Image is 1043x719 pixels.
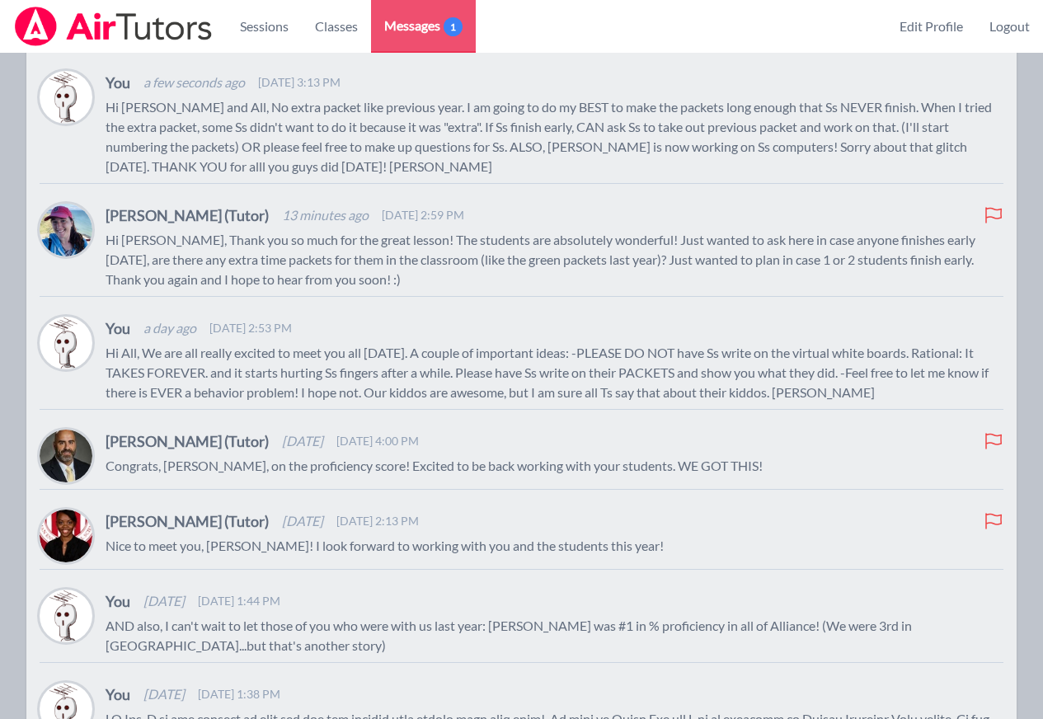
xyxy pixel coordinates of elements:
span: Messages [384,16,463,35]
p: Hi All, We are all really excited to meet you all [DATE]. A couple of important ideas: -PLEASE DO... [106,343,1003,402]
p: Congrats, [PERSON_NAME], on the proficiency score! Excited to be back working with your students.... [106,456,1003,476]
span: [DATE] 4:00 PM [336,433,419,449]
span: a day ago [143,318,196,338]
p: Nice to meet you, [PERSON_NAME]! I look forward to working with you and the students this year! [106,536,1003,556]
span: [DATE] [282,431,323,451]
h4: You [106,71,130,94]
span: [DATE] 2:53 PM [209,320,292,336]
span: 1 [444,17,463,36]
h4: [PERSON_NAME] (Tutor) [106,204,269,227]
span: a few seconds ago [143,73,245,92]
h4: You [106,317,130,340]
span: [DATE] 2:13 PM [336,513,419,529]
h4: [PERSON_NAME] (Tutor) [106,510,269,533]
p: AND also, I can't wait to let those of you who were with us last year: [PERSON_NAME] was #1 in % ... [106,616,1003,656]
img: Joyce Law [40,590,92,642]
span: [DATE] [143,684,185,704]
span: [DATE] 1:44 PM [198,593,280,609]
p: Hi [PERSON_NAME] and All, No extra packet like previous year. I am going to do my BEST to make th... [106,97,1003,176]
img: Megan Nepshinsky [40,204,92,256]
h4: [PERSON_NAME] (Tutor) [106,430,269,453]
img: Bernard Estephan [40,430,92,482]
h4: You [106,683,130,706]
span: [DATE] [143,591,185,611]
span: [DATE] 3:13 PM [258,74,341,91]
img: Joyce Law [40,317,92,369]
span: [DATE] 1:38 PM [198,686,280,703]
span: [DATE] [282,511,323,531]
h4: You [106,590,130,613]
img: Airtutors Logo [13,7,214,46]
span: [DATE] 2:59 PM [382,207,464,223]
span: 13 minutes ago [282,205,369,225]
p: Hi [PERSON_NAME], Thank you so much for the great lesson! The students are absolutely wonderful! ... [106,230,1003,289]
img: Johnicia Haynes [40,510,92,562]
img: Joyce Law [40,71,92,124]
